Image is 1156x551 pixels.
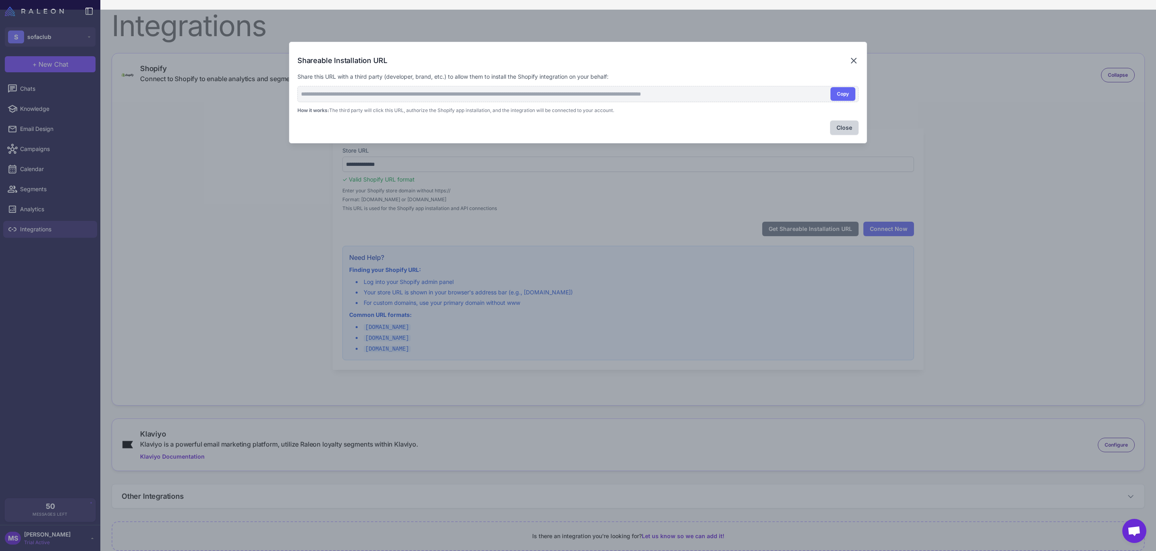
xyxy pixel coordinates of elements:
button: Copy [830,87,855,101]
h3: Shareable Installation URL [297,55,387,66]
p: The third party will click this URL, authorize the Shopify app installation, and the integration ... [297,107,859,114]
p: Share this URL with a third party (developer, brand, etc.) to allow them to install the Shopify i... [297,72,859,81]
strong: How it works: [297,107,329,113]
button: Close [830,120,859,135]
img: Raleon Logo [5,6,64,16]
div: Open chat [1122,519,1146,543]
a: Raleon Logo [5,6,67,16]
